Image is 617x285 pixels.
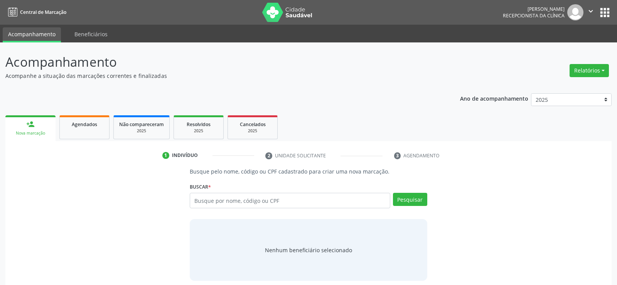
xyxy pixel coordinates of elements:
span: Resolvidos [187,121,211,128]
i:  [587,7,595,15]
button: Pesquisar [393,193,427,206]
a: Acompanhamento [3,27,61,42]
div: 2025 [119,128,164,134]
a: Beneficiários [69,27,113,41]
div: Nova marcação [11,130,50,136]
button:  [583,4,598,20]
button: apps [598,6,612,19]
span: Nenhum beneficiário selecionado [265,246,352,254]
div: Indivíduo [172,152,198,159]
img: img [567,4,583,20]
div: 1 [162,152,169,159]
span: Cancelados [240,121,266,128]
p: Ano de acompanhamento [460,93,528,103]
p: Acompanhamento [5,52,430,72]
p: Acompanhe a situação das marcações correntes e finalizadas [5,72,430,80]
div: 2025 [233,128,272,134]
input: Busque por nome, código ou CPF [190,193,390,208]
span: Agendados [72,121,97,128]
span: Recepcionista da clínica [503,12,565,19]
label: Buscar [190,181,211,193]
span: Não compareceram [119,121,164,128]
span: Central de Marcação [20,9,66,15]
div: 2025 [179,128,218,134]
a: Central de Marcação [5,6,66,19]
div: person_add [26,120,35,128]
div: [PERSON_NAME] [503,6,565,12]
button: Relatórios [570,64,609,77]
p: Busque pelo nome, código ou CPF cadastrado para criar uma nova marcação. [190,167,427,175]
